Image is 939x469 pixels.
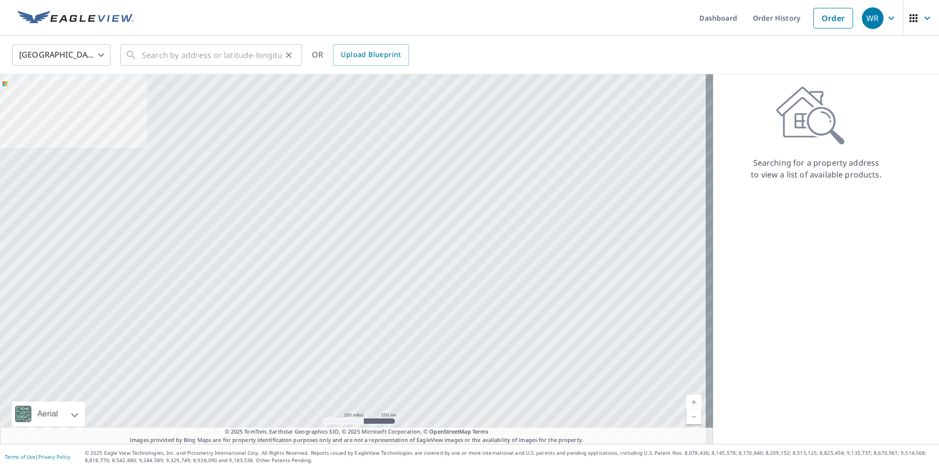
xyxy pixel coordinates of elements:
div: OR [312,44,409,66]
p: | [5,454,70,460]
a: OpenStreetMap [429,428,470,435]
div: [GEOGRAPHIC_DATA] [12,41,110,69]
img: EV Logo [18,11,134,26]
a: Upload Blueprint [333,44,409,66]
a: Terms [472,428,489,435]
a: Privacy Policy [38,453,70,460]
a: Terms of Use [5,453,35,460]
a: Order [813,8,853,29]
a: Current Level 5, Zoom Out [687,410,701,424]
p: © 2025 Eagle View Technologies, Inc. and Pictometry International Corp. All Rights Reserved. Repo... [85,449,934,464]
div: Aerial [12,402,85,426]
input: Search by address or latitude-longitude [142,41,282,69]
div: Aerial [34,402,61,426]
a: Current Level 5, Zoom In [687,395,701,410]
span: Upload Blueprint [341,49,401,61]
span: © 2025 TomTom, Earthstar Geographics SIO, © 2025 Microsoft Corporation, © [225,428,489,436]
p: Searching for a property address to view a list of available products. [750,157,882,180]
button: Clear [282,48,296,62]
div: WR [862,7,884,29]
